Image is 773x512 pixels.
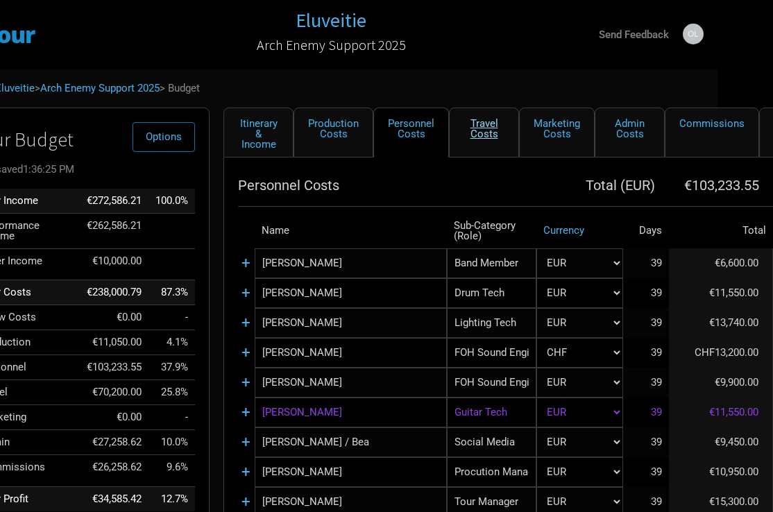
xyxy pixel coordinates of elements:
a: + [241,343,250,361]
td: €11,050.00 [80,330,148,355]
a: + [241,403,250,421]
td: €262,586.21 [80,213,148,248]
td: €10,000.00 [80,248,148,273]
td: 39 [623,278,669,308]
a: Itinerary & Income [223,108,294,157]
td: €70,200.00 [80,380,148,405]
div: FOH Sound Engineer [447,368,536,398]
td: €13,740.00 [669,308,773,338]
td: Commissions as % of Tour Income [148,455,195,480]
td: €272,586.21 [80,189,148,214]
a: Admin Costs [595,108,665,157]
th: Total ( EUR ) [536,171,669,199]
td: Tour Costs as % of Tour Income [148,280,195,305]
td: Marketing as % of Tour Income [148,405,195,430]
div: FOH Sound Engineer [447,338,536,368]
td: CHF13,200.00 [669,338,773,368]
span: > [35,83,160,94]
input: eg: Angus [255,248,447,278]
a: Marketing Costs [519,108,595,157]
th: Sub-Category (Role) [447,214,536,248]
td: Production as % of Tour Income [148,330,195,355]
div: Guitar Tech [447,398,536,427]
a: Eluveitie [296,10,366,31]
a: + [241,373,250,391]
td: Personnel as % of Tour Income [148,355,195,380]
td: 39 [623,308,669,338]
a: + [241,433,250,451]
div: Lighting Tech [447,308,536,338]
td: €9,900.00 [669,368,773,398]
h1: Eluveitie [296,8,366,33]
a: + [241,254,250,272]
h2: Arch Enemy Support 2025 [257,37,406,53]
td: €11,550.00 [669,278,773,308]
div: Drum Tech [447,278,536,308]
a: + [241,463,250,481]
td: €238,000.79 [80,280,148,305]
strong: Send Feedback [599,28,669,41]
td: Tour Income as % of Tour Income [148,189,195,214]
td: Travel as % of Tour Income [148,380,195,405]
td: €27,258.62 [80,430,148,455]
td: €34,585.42 [80,486,148,511]
td: €6,600.00 [669,248,773,278]
td: 39 [623,398,669,427]
a: Arch Enemy Support 2025 [40,82,160,94]
button: Options [133,122,195,152]
input: eg: Miles [255,368,447,398]
th: Personnel Costs [238,171,536,199]
span: > Budget [160,83,200,94]
input: eg: Iggy [255,338,447,368]
div: Social Media [447,427,536,457]
td: €11,550.00 [669,398,773,427]
div: Procution Management [447,457,536,487]
td: €0.00 [80,405,148,430]
td: Performance Income as % of Tour Income [148,213,195,248]
td: Tour Profit as % of Tour Income [148,486,195,511]
td: €10,950.00 [669,457,773,487]
div: Band Member [447,248,536,278]
a: Production Costs [294,108,373,157]
td: Other Income as % of Tour Income [148,248,195,273]
a: Travel Costs [449,108,519,157]
th: €103,233.55 [669,171,773,199]
td: €0.00 [80,305,148,330]
td: 39 [623,427,669,457]
td: 39 [623,368,669,398]
th: Days [623,214,669,248]
input: eg: PJ [255,308,447,338]
td: €9,450.00 [669,427,773,457]
td: €26,258.62 [80,455,148,480]
a: Arch Enemy Support 2025 [257,31,406,60]
td: Admin as % of Tour Income [148,430,195,455]
td: 39 [623,248,669,278]
a: Currency [543,224,584,237]
a: + [241,493,250,511]
input: eg: George [255,398,447,427]
td: Show Costs as % of Tour Income [148,305,195,330]
th: Name [255,214,447,248]
span: Options [146,130,182,143]
td: €103,233.55 [80,355,148,380]
a: + [241,314,250,332]
th: Total [669,214,773,248]
a: + [241,284,250,302]
img: Jan-Ole [683,24,704,44]
input: eg: Sheena [255,457,447,487]
a: Commissions [665,108,759,157]
input: eg: Ringo [255,427,447,457]
td: 39 [623,338,669,368]
a: Personnel Costs [373,108,449,157]
input: eg: Sinead [255,278,447,308]
td: 39 [623,457,669,487]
